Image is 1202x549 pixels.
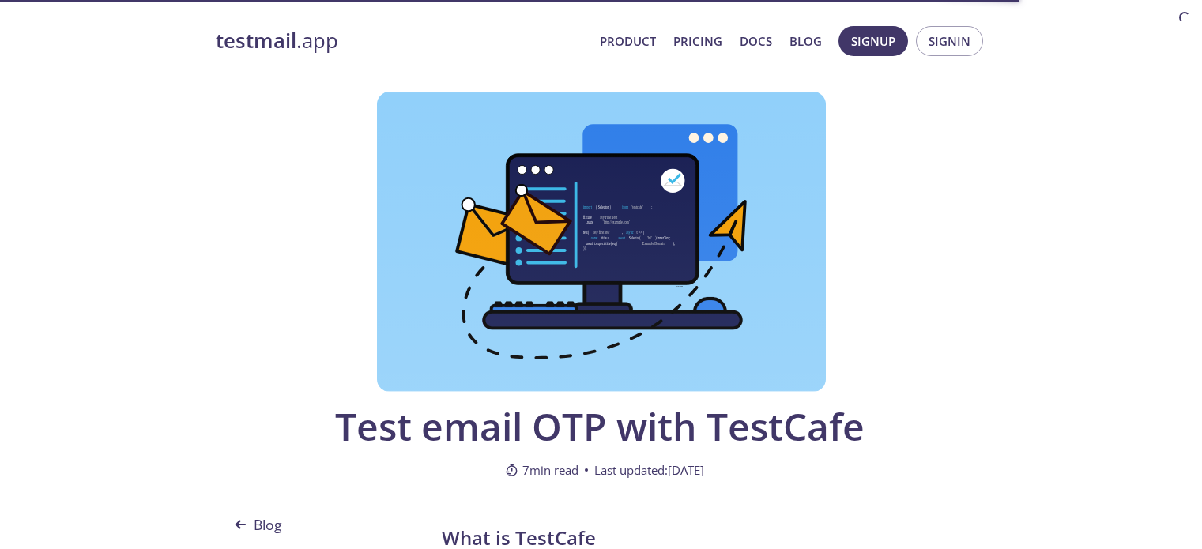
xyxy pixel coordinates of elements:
span: Blog [228,510,292,540]
button: Signup [838,26,908,56]
a: Blog [789,31,822,51]
span: 7 min read [505,461,578,479]
a: Pricing [673,31,722,51]
button: Signin [916,26,983,56]
span: Test email OTP with TestCafe [330,404,870,448]
a: Product [600,31,656,51]
a: testmail.app [216,28,587,55]
a: Blog [228,487,392,546]
a: Docs [740,31,772,51]
span: Signin [929,31,970,51]
strong: testmail [216,27,296,55]
span: Signup [851,31,895,51]
span: Last updated: [DATE] [594,461,704,479]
